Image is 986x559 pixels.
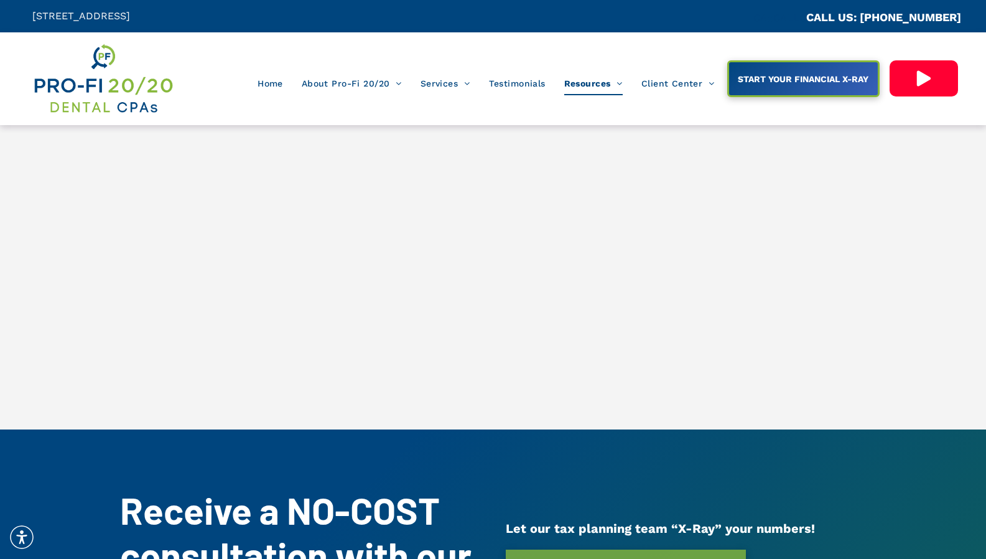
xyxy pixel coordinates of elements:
[32,10,130,22] span: [STREET_ADDRESS]
[753,12,806,24] span: CA::CALLC
[32,42,174,116] img: Get Dental CPA Consulting, Bookkeeping, & Bank Loans
[806,11,961,24] a: CALL US: [PHONE_NUMBER]
[733,68,873,90] span: START YOUR FINANCIAL X-RAY
[555,72,632,95] a: Resources
[632,72,724,95] a: Client Center
[248,72,292,95] a: Home
[292,72,411,95] a: About Pro-Fi 20/20
[480,72,555,95] a: Testimonials
[411,72,480,95] a: Services
[506,521,815,536] span: Let our tax planning team “X-Ray” your numbers!
[727,60,880,97] a: START YOUR FINANCIAL X-RAY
